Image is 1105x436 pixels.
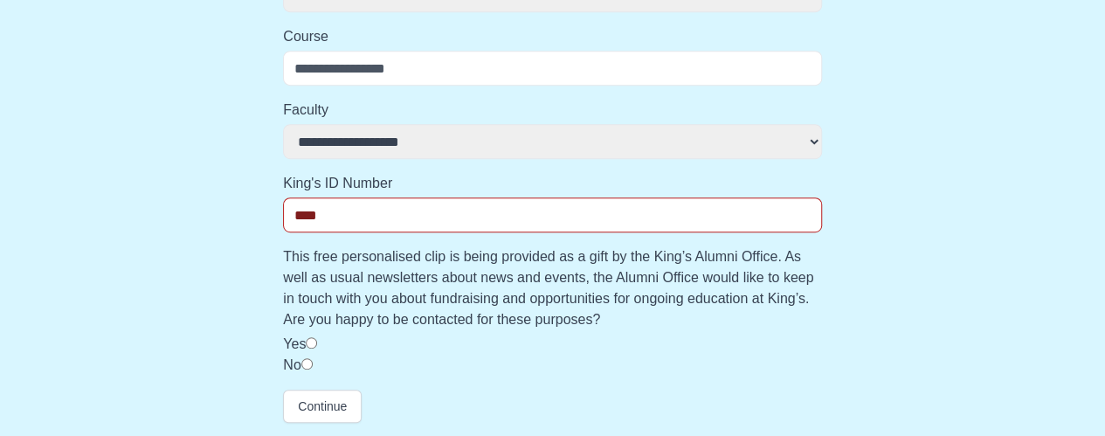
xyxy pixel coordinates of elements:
[283,390,362,423] button: Continue
[283,100,822,121] label: Faculty
[283,357,300,372] label: No
[283,246,822,330] label: This free personalised clip is being provided as a gift by the King’s Alumni Office. As well as u...
[283,336,306,351] label: Yes
[283,26,822,47] label: Course
[283,173,822,194] label: King's ID Number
